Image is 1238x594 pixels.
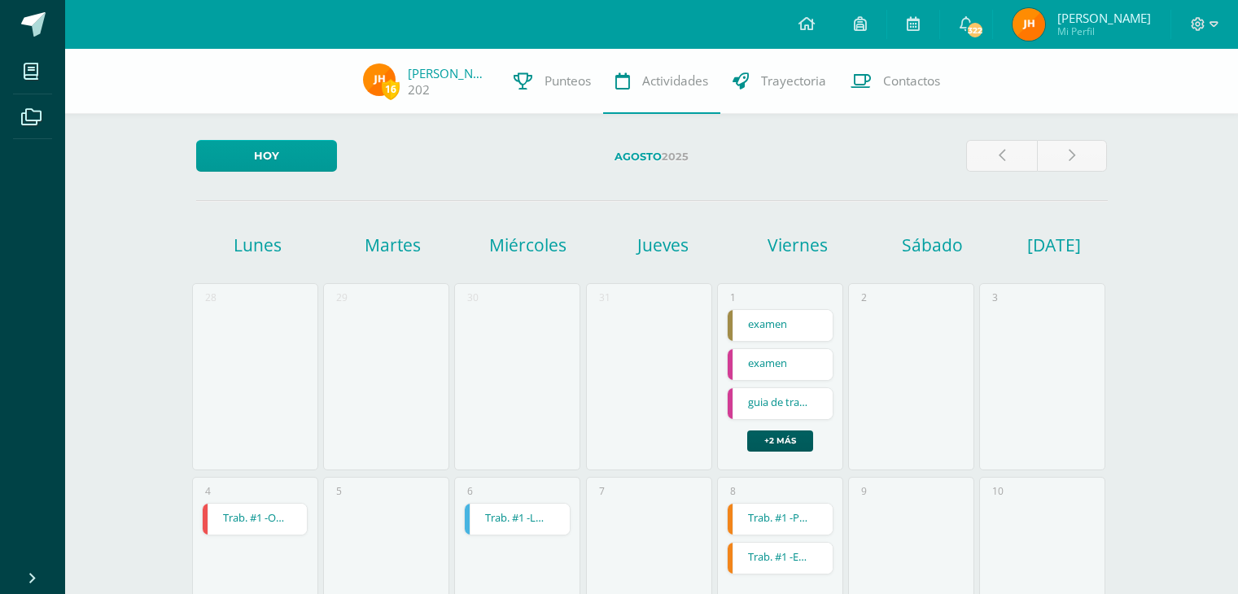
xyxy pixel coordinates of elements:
h1: Jueves [597,234,728,256]
div: 10 [992,484,1004,498]
a: examen [728,310,833,341]
div: 1 [730,290,736,304]
a: Actividades [603,49,720,114]
a: Punteos [501,49,603,114]
span: Actividades [642,72,708,90]
div: 7 [599,484,605,498]
div: 6 [467,484,473,498]
a: [PERSON_NAME] [408,65,489,81]
a: 202 [408,81,430,98]
div: 8 [730,484,736,498]
h1: [DATE] [1027,234,1048,256]
a: Trab. #1 -LOS ÁTOMOS [465,504,570,535]
span: [PERSON_NAME] [1057,10,1151,26]
span: Trayectoria [761,72,826,90]
div: 30 [467,290,479,304]
span: Punteos [545,72,591,90]
h1: Lunes [193,234,323,256]
div: examen | Examen [727,348,833,381]
img: 1432b8c029c5f850d68f5a53d5282bc9.png [363,63,396,96]
div: examen | Examen [727,309,833,342]
h1: Viernes [733,234,863,256]
strong: Agosto [615,151,662,163]
h1: Miércoles [462,234,593,256]
div: 9 [861,484,867,498]
div: Trab. #1 -EFÉMERIDES NACIONALES E INTERNACIONALES | Tarea [727,542,833,574]
div: Trab. #1 -LOS ÁTOMOS | Tarea [464,503,571,535]
a: Trayectoria [720,49,838,114]
a: examen [728,349,833,380]
div: 3 [992,290,998,304]
a: Trab. #1 -PATRIMONIO NATURAL [728,504,833,535]
a: Hoy [196,140,337,172]
span: 322 [966,21,984,39]
div: Trab. #1 -OPERACIONES CON DECIMALES (ADICIÓN Y SUSTRACCIÓN) | Tarea [202,503,308,535]
img: 1432b8c029c5f850d68f5a53d5282bc9.png [1013,8,1045,41]
div: 5 [336,484,342,498]
a: Trab. #1 -OPERACIONES CON DECIMALES (ADICIÓN Y SUSTRACCIÓN) [203,504,308,535]
a: +2 más [747,430,813,452]
label: 2025 [350,140,953,173]
div: 4 [205,484,211,498]
div: 31 [599,290,610,304]
div: 2 [861,290,867,304]
h1: Martes [328,234,458,256]
a: Trab. #1 -EFÉMERIDES NACIONALES E INTERNACIONALES [728,543,833,574]
div: guia de trabajo | Tarea [727,387,833,420]
h1: Sábado [868,234,998,256]
div: 29 [336,290,348,304]
span: 16 [382,79,400,99]
div: 28 [205,290,217,304]
div: Trab. #1 -PATRIMONIO NATURAL | Tarea [727,503,833,535]
a: guia de trabajo [728,388,833,419]
a: Contactos [838,49,952,114]
span: Contactos [883,72,940,90]
span: Mi Perfil [1057,24,1151,38]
